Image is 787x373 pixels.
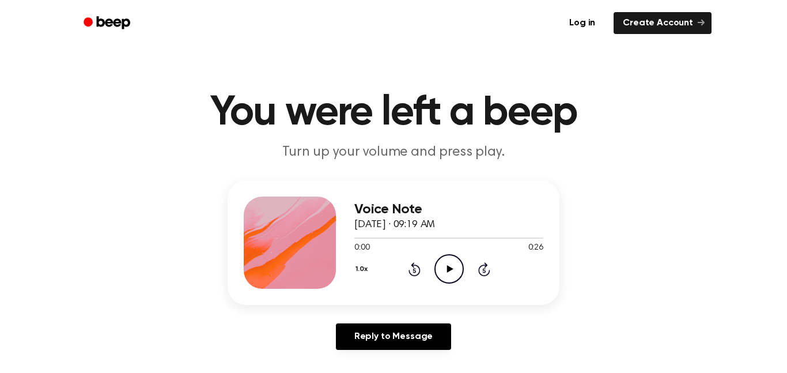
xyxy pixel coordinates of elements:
[614,12,712,34] a: Create Account
[354,259,372,279] button: 1.0x
[354,242,369,254] span: 0:00
[75,12,141,35] a: Beep
[336,323,451,350] a: Reply to Message
[354,220,435,230] span: [DATE] · 09:19 AM
[99,92,688,134] h1: You were left a beep
[354,202,543,217] h3: Voice Note
[558,10,607,36] a: Log in
[528,242,543,254] span: 0:26
[172,143,615,162] p: Turn up your volume and press play.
